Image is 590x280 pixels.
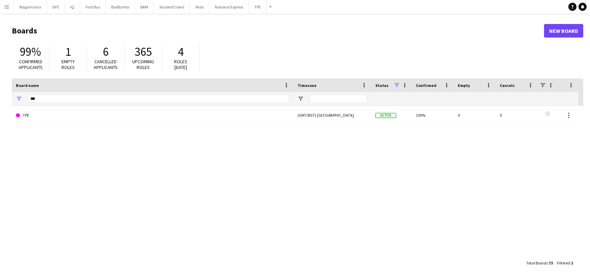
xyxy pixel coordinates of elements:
div: 100% [412,106,454,124]
button: National Express [209,0,249,14]
input: Timezone Filter Input [310,95,367,103]
span: 4 [178,44,184,59]
button: Wagamama [14,0,47,14]
button: BarBurrito [106,0,135,14]
div: 0 [454,106,496,124]
div: (GMT/BST) [GEOGRAPHIC_DATA] [293,106,371,124]
span: Cancels [500,83,515,88]
button: Open Filter Menu [298,96,304,102]
span: Status [375,83,388,88]
span: 365 [135,44,152,59]
button: Nido [190,0,209,14]
span: Empty [458,83,470,88]
div: : [557,256,573,270]
button: BAM [135,0,154,14]
input: Board name Filter Input [28,95,289,103]
span: Confirmed applicants [19,59,43,70]
button: TPE [249,0,266,14]
button: StudentCrowd [154,0,190,14]
span: Board name [16,83,39,88]
span: Upcoming roles [132,59,154,70]
span: Roles [DATE] [174,59,187,70]
span: 6 [103,44,109,59]
span: Active [375,113,396,118]
span: 1 [571,260,573,265]
span: 73 [549,260,553,265]
button: Open Filter Menu [16,96,22,102]
a: TPE [16,106,289,125]
button: First Bus [80,0,106,14]
span: Filtered [557,260,570,265]
button: IQ [65,0,80,14]
span: Confirmed [416,83,436,88]
span: Empty roles [62,59,75,70]
button: DFE [47,0,65,14]
div: : [526,256,553,270]
span: Total Boards [526,260,548,265]
div: 0 [496,106,538,124]
a: New Board [544,24,583,38]
span: Cancelled applicants [94,59,118,70]
span: Timezone [298,83,316,88]
span: 1 [65,44,71,59]
span: 99% [20,44,41,59]
h1: Boards [12,26,544,36]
